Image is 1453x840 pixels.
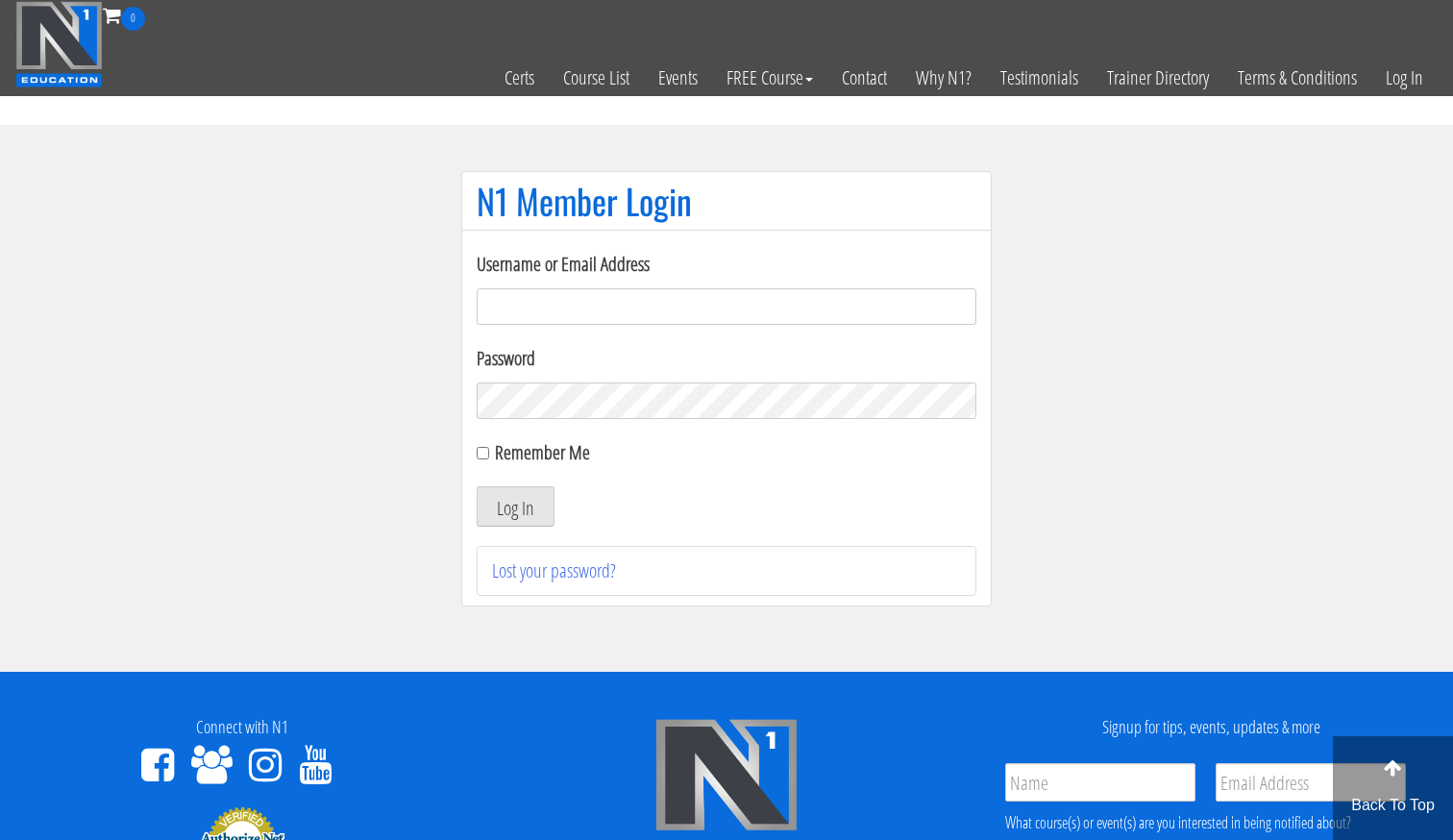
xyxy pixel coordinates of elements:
[1005,763,1195,802] input: Name
[477,182,976,220] h1: N1 Member Login
[1223,31,1371,125] a: Terms & Conditions
[1093,31,1223,125] a: Trainer Directory
[1216,763,1406,802] input: Email Address
[477,486,554,527] button: Log In
[15,1,103,87] img: n1-education
[549,31,644,125] a: Course List
[1332,794,1453,817] p: Back To Top
[644,31,712,125] a: Events
[490,31,549,125] a: Certs
[1371,31,1438,125] a: Log In
[121,7,145,31] span: 0
[477,344,976,373] label: Password
[477,250,976,279] label: Username or Email Address
[983,718,1439,737] h4: Signup for tips, events, updates & more
[986,31,1093,125] a: Testimonials
[1005,811,1406,834] div: What course(s) or event(s) are you interested in being notified about?
[103,2,145,28] a: 0
[495,439,590,465] label: Remember Me
[712,31,827,125] a: FREE Course
[492,557,616,583] a: Lost your password?
[827,31,901,125] a: Contact
[14,718,470,737] h4: Connect with N1
[901,31,986,125] a: Why N1?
